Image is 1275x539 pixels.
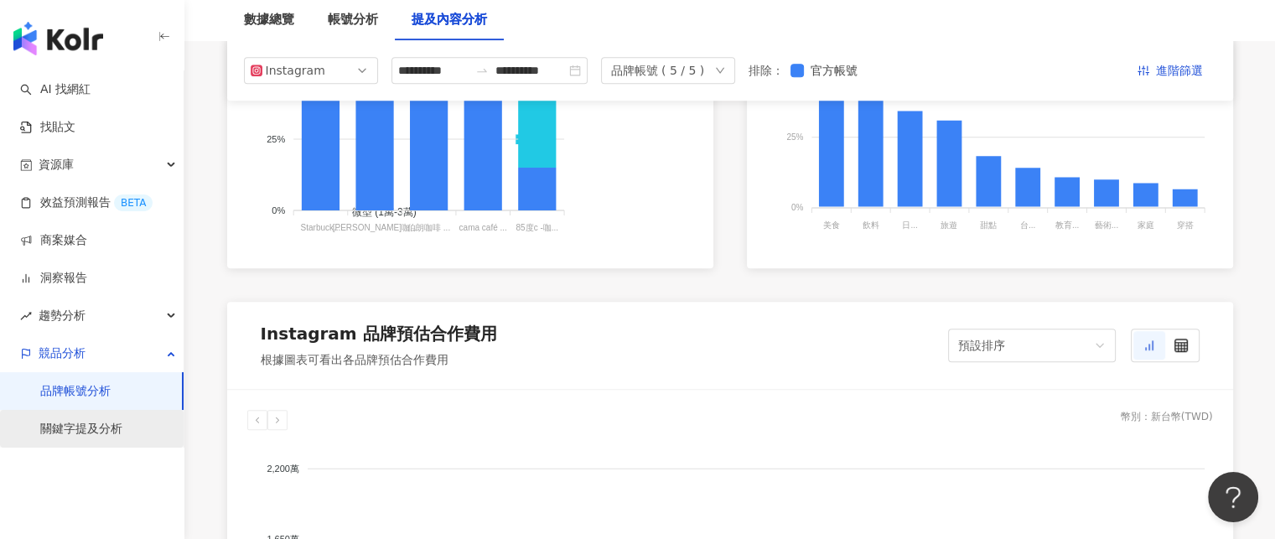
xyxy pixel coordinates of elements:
[407,223,450,232] tspan: 伯朗咖啡 ...
[980,220,997,230] tspan: 甜點
[1055,220,1078,230] tspan: 教育...
[475,64,489,77] span: swap-right
[20,81,91,98] a: searchAI 找網紅
[1137,220,1153,230] tspan: 家庭
[339,206,416,218] span: 微型 (1萬-3萬)
[611,58,705,83] div: 品牌帳號 ( 5 / 5 )
[39,146,74,184] span: 資源庫
[958,339,1005,352] span: 預設排序
[459,223,506,232] tspan: cama café ...
[20,194,153,211] a: 效益預測報告BETA
[332,223,417,232] tspan: [PERSON_NAME]咖...
[822,220,839,230] tspan: 美食
[300,223,340,232] tspan: Starbuck...
[1124,57,1216,84] button: 進階篩選
[1156,58,1203,85] span: 進階篩選
[272,205,285,215] tspan: 0%
[244,10,294,30] div: 數據總覽
[261,322,497,345] div: Instagram 品牌預估合作費用
[1176,220,1193,230] tspan: 穿搭
[267,134,285,144] tspan: 25%
[40,421,122,438] a: 關鍵字提及分析
[941,220,957,230] tspan: 旅遊
[516,223,558,232] tspan: 85度c -咖...
[20,119,75,136] a: 找貼文
[39,334,86,372] span: 競品分析
[1094,220,1117,230] tspan: 藝術...
[862,220,879,230] tspan: 飲料
[749,61,784,80] label: 排除 ：
[1121,410,1213,424] div: 幣別 ： 新台幣 ( TWD )
[20,232,87,249] a: 商案媒合
[261,352,497,369] div: 根據圖表可看出各品牌預估合作費用
[1208,472,1258,522] iframe: Help Scout Beacon - Open
[266,58,320,83] div: Instagram
[40,383,111,400] a: 品牌帳號分析
[804,61,864,80] span: 官方帳號
[902,220,917,230] tspan: 日...
[20,310,32,322] span: rise
[39,297,86,334] span: 趨勢分析
[13,22,103,55] img: logo
[412,10,487,30] div: 提及內容分析
[267,464,299,474] tspan: 2,200萬
[1019,220,1034,230] tspan: 台...
[790,204,803,213] tspan: 0%
[20,270,87,287] a: 洞察報告
[786,132,803,142] tspan: 25%
[715,65,725,75] span: down
[328,10,378,30] div: 帳號分析
[475,64,489,77] span: to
